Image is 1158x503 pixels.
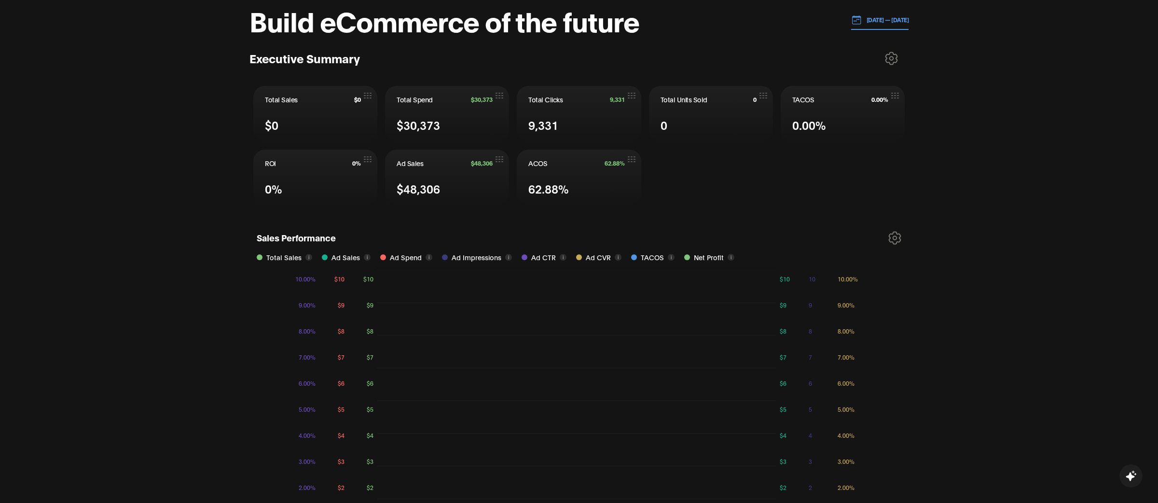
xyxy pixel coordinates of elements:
button: i [728,254,734,261]
tspan: $7 [780,353,786,361]
tspan: $4 [367,432,373,439]
tspan: 5.00% [838,405,855,413]
tspan: $10 [334,275,345,282]
tspan: 5.00% [299,405,316,413]
span: Total Sales [266,252,302,263]
button: i [426,254,432,261]
tspan: 9 [809,301,812,308]
tspan: 8.00% [299,327,316,335]
span: Net Profit [694,252,724,263]
button: i [364,254,371,261]
button: ACOS62.88%62.88% [517,150,641,206]
tspan: $8 [367,327,373,335]
span: ACOS [528,158,547,168]
tspan: $7 [367,353,373,361]
h1: Sales Performance [257,231,336,247]
span: Ad CVR [586,252,611,263]
tspan: 6 [809,379,812,387]
button: TACOS0.00%0.00% [781,86,905,142]
tspan: 3.00% [838,458,855,465]
span: $30,373 [397,116,440,133]
button: Total Clicks9,3319,331 [517,86,641,142]
button: Total Units Sold00 [649,86,773,142]
button: i [668,254,675,261]
tspan: $9 [338,301,345,308]
span: $0 [354,96,361,103]
button: Ad Sales$48,306$48,306 [385,150,509,206]
tspan: 4.00% [838,432,855,439]
tspan: $5 [780,405,786,413]
span: Ad Sales [397,158,423,168]
tspan: $9 [367,301,373,308]
button: Total Spend$30,373$30,373 [385,86,509,142]
button: i [615,254,621,261]
span: Total Clicks [528,95,563,104]
span: 0 [661,116,667,133]
button: i [505,254,512,261]
tspan: $10 [363,275,373,282]
span: $30,373 [471,96,493,103]
tspan: 3.00% [299,458,316,465]
tspan: 10 [809,275,815,282]
h3: Executive Summary [249,51,360,66]
span: 9,331 [528,116,558,133]
tspan: 5 [809,405,812,413]
tspan: $7 [338,353,345,361]
button: ROI0%0% [253,150,377,206]
span: 0% [265,180,282,197]
tspan: 3 [809,458,812,465]
span: TACOS [792,95,814,104]
tspan: 7.00% [299,353,316,361]
tspan: $4 [780,432,786,439]
span: Total Sales [265,95,298,104]
span: Ad Impressions [452,252,501,263]
tspan: $10 [780,275,790,282]
tspan: $9 [780,301,786,308]
button: Total Sales$0$0 [253,86,377,142]
tspan: 7.00% [838,353,855,361]
span: Total Units Sold [661,95,707,104]
tspan: $4 [338,432,345,439]
tspan: $3 [780,458,786,465]
tspan: 6.00% [838,379,855,387]
tspan: 2.00% [299,484,316,491]
tspan: 10.00% [295,275,316,282]
span: 62.88% [605,160,625,167]
tspan: 8.00% [838,327,855,335]
tspan: 4.00% [299,432,316,439]
tspan: 6.00% [299,379,316,387]
tspan: 8 [809,327,812,335]
span: Ad CTR [531,252,556,263]
img: 01.01.24 — 07.01.24 [851,14,862,25]
tspan: $5 [338,405,345,413]
button: i [305,254,312,261]
tspan: 2 [809,484,812,491]
span: $0 [265,116,278,133]
tspan: $8 [338,327,345,335]
tspan: 4 [809,432,812,439]
tspan: $3 [338,458,345,465]
tspan: $2 [367,484,373,491]
span: Total Spend [397,95,433,104]
span: 62.88% [528,180,569,197]
tspan: $8 [780,327,786,335]
span: 0% [352,160,361,167]
tspan: $2 [338,484,345,491]
span: 9,331 [610,96,625,103]
p: [DATE] — [DATE] [862,15,909,24]
span: TACOS [641,252,664,263]
span: $48,306 [397,180,440,197]
tspan: $2 [780,484,786,491]
span: 0 [753,96,757,103]
tspan: $6 [367,379,373,387]
tspan: $6 [338,379,345,387]
span: Ad Spend [390,252,422,263]
tspan: 9.00% [838,301,855,308]
span: ROI [265,158,276,168]
tspan: 9.00% [299,301,316,308]
tspan: 2.00% [838,484,855,491]
tspan: $3 [367,458,373,465]
button: [DATE] — [DATE] [851,10,909,30]
span: 0.00% [792,116,826,133]
tspan: $5 [367,405,373,413]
